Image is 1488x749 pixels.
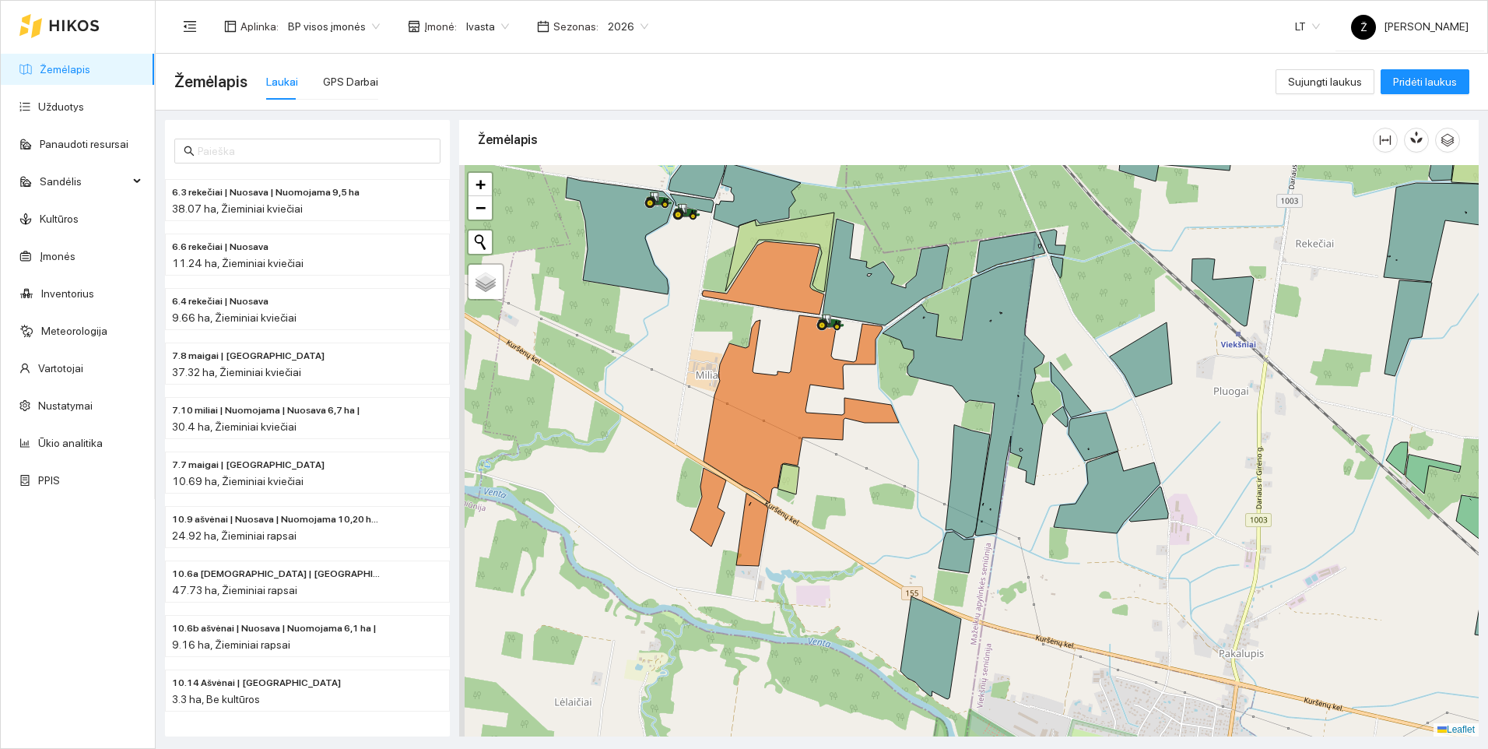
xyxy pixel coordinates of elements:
[38,100,84,113] a: Užduotys
[172,475,304,487] span: 10.69 ha, Žieminiai kviečiai
[174,69,247,94] span: Žemėlapis
[469,265,503,299] a: Layers
[38,399,93,412] a: Nustatymai
[38,474,60,487] a: PPIS
[1276,69,1374,94] button: Sujungti laukus
[172,567,381,582] span: 10.6a ašvėnai | Nuomojama | Nuosava 6,0 ha |
[469,173,492,196] a: Zoom in
[288,15,380,38] span: BP visos įmonės
[224,20,237,33] span: layout
[38,362,83,374] a: Vartotojai
[172,676,341,691] span: 10.14 Ašvėnai | Nuosava
[172,202,303,215] span: 38.07 ha, Žieminiai kviečiai
[172,185,360,200] span: 6.3 rekečiai | Nuosava | Nuomojama 9,5 ha
[172,349,325,364] span: 7.8 maigai | Nuosava
[608,15,648,38] span: 2026
[172,584,297,596] span: 47.73 ha, Žieminiai rapsai
[240,18,279,35] span: Aplinka :
[40,138,128,150] a: Panaudoti resursai
[174,11,205,42] button: menu-fold
[41,287,94,300] a: Inventorius
[1374,134,1397,146] span: column-width
[466,15,509,38] span: Ivasta
[172,240,268,255] span: 6.6 rekečiai | Nuosava
[172,366,301,378] span: 37.32 ha, Žieminiai kviečiai
[476,198,486,217] span: −
[172,311,297,324] span: 9.66 ha, Žieminiai kviečiai
[40,250,75,262] a: Įmonės
[172,621,377,636] span: 10.6b ašvėnai | Nuosava | Nuomojama 6,1 ha |
[1437,724,1475,735] a: Leaflet
[469,196,492,220] a: Zoom out
[172,638,290,651] span: 9.16 ha, Žieminiai rapsai
[1381,76,1469,88] a: Pridėti laukus
[1351,20,1469,33] span: [PERSON_NAME]
[478,118,1373,162] div: Žemėlapis
[1393,73,1457,90] span: Pridėti laukus
[172,294,268,309] span: 6.4 rekečiai | Nuosava
[40,63,90,76] a: Žemėlapis
[38,437,103,449] a: Ūkio analitika
[1288,73,1362,90] span: Sujungti laukus
[1373,128,1398,153] button: column-width
[172,420,297,433] span: 30.4 ha, Žieminiai kviečiai
[469,230,492,254] button: Initiate a new search
[537,20,549,33] span: calendar
[40,213,79,225] a: Kultūros
[172,529,297,542] span: 24.92 ha, Žieminiai rapsai
[41,325,107,337] a: Meteorologija
[172,257,304,269] span: 11.24 ha, Žieminiai kviečiai
[183,19,197,33] span: menu-fold
[1360,15,1367,40] span: Ž
[1276,76,1374,88] a: Sujungti laukus
[553,18,598,35] span: Sezonas :
[476,174,486,194] span: +
[172,693,260,705] span: 3.3 ha, Be kultūros
[408,20,420,33] span: shop
[1381,69,1469,94] button: Pridėti laukus
[323,73,378,90] div: GPS Darbai
[172,458,325,473] span: 7.7 maigai | Nuomojama
[266,73,298,90] div: Laukai
[172,512,381,527] span: 10.9 ašvėnai | Nuosava | Nuomojama 10,20 ha |
[1295,15,1320,38] span: LT
[172,403,360,418] span: 7.10 miliai | Nuomojama | Nuosava 6,7 ha |
[198,142,431,160] input: Paieška
[424,18,457,35] span: Įmonė :
[40,166,128,197] span: Sandėlis
[184,146,195,156] span: search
